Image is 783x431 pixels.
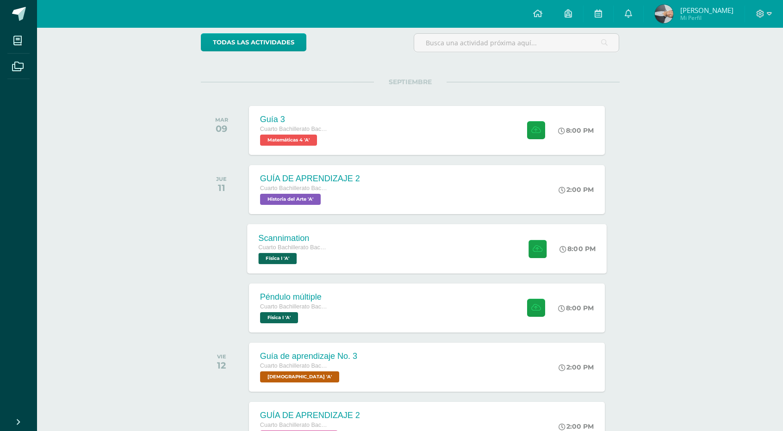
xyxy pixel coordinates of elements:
span: Mi Perfil [680,14,733,22]
span: Biblia 'A' [260,371,339,382]
div: 8:00 PM [559,245,596,253]
div: 8:00 PM [558,126,594,135]
span: SEPTIEMBRE [374,78,447,86]
div: MAR [215,117,228,123]
div: Guía de aprendizaje No. 3 [260,351,357,361]
span: Historia del Arte 'A' [260,194,321,205]
div: VIE [217,353,226,360]
div: 09 [215,123,228,134]
span: [PERSON_NAME] [680,6,733,15]
div: 2:00 PM [559,363,594,371]
div: JUE [216,176,227,182]
div: 8:00 PM [558,304,594,312]
input: Busca una actividad próxima aquí... [414,34,619,52]
span: Cuarto Bachillerato Bachillerato en CCLL con Orientación en Diseño Gráfico [260,303,329,310]
span: Matemáticas 4 'A' [260,135,317,146]
img: 35192d7430e2f8764a67b52301501797.png [655,5,673,23]
span: Cuarto Bachillerato Bachillerato en CCLL con Orientación en Diseño Gráfico [260,185,329,191]
span: Física I 'A' [258,253,297,264]
div: Guía 3 [260,115,329,124]
div: Scannimation [258,233,329,243]
span: Física I 'A' [260,312,298,323]
span: Cuarto Bachillerato Bachillerato en CCLL con Orientación en Diseño Gráfico [258,244,329,251]
div: GUÍA DE APRENDIZAJE 2 [260,411,360,420]
span: Cuarto Bachillerato Bachillerato en CCLL con Orientación en Diseño Gráfico [260,363,329,369]
span: Cuarto Bachillerato Bachillerato en CCLL con Orientación en Diseño Gráfico [260,422,329,428]
div: GUÍA DE APRENDIZAJE 2 [260,174,360,184]
div: 11 [216,182,227,193]
div: 12 [217,360,226,371]
div: Péndulo múltiple [260,292,329,302]
div: 2:00 PM [559,185,594,194]
a: todas las Actividades [201,33,306,51]
div: 2:00 PM [559,422,594,431]
span: Cuarto Bachillerato Bachillerato en CCLL con Orientación en Diseño Gráfico [260,126,329,132]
